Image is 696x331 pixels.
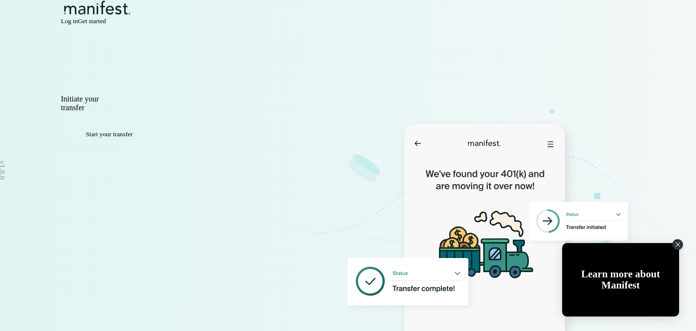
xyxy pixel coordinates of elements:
[562,243,679,317] div: Tolstoy bubble widget
[562,243,679,317] div: Open Tolstoy
[672,239,683,250] div: Close Tolstoy widget
[562,243,679,317] div: Open Tolstoy widget
[78,17,106,25] button: Get started
[61,103,333,112] h1: transfer
[61,130,158,138] button: Start your transfer
[85,103,117,112] span: in minutes
[86,130,133,138] span: Start your transfer
[61,17,78,25] button: Log in
[61,95,333,103] h1: Initiate your
[562,269,679,291] div: Learn more about Manifest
